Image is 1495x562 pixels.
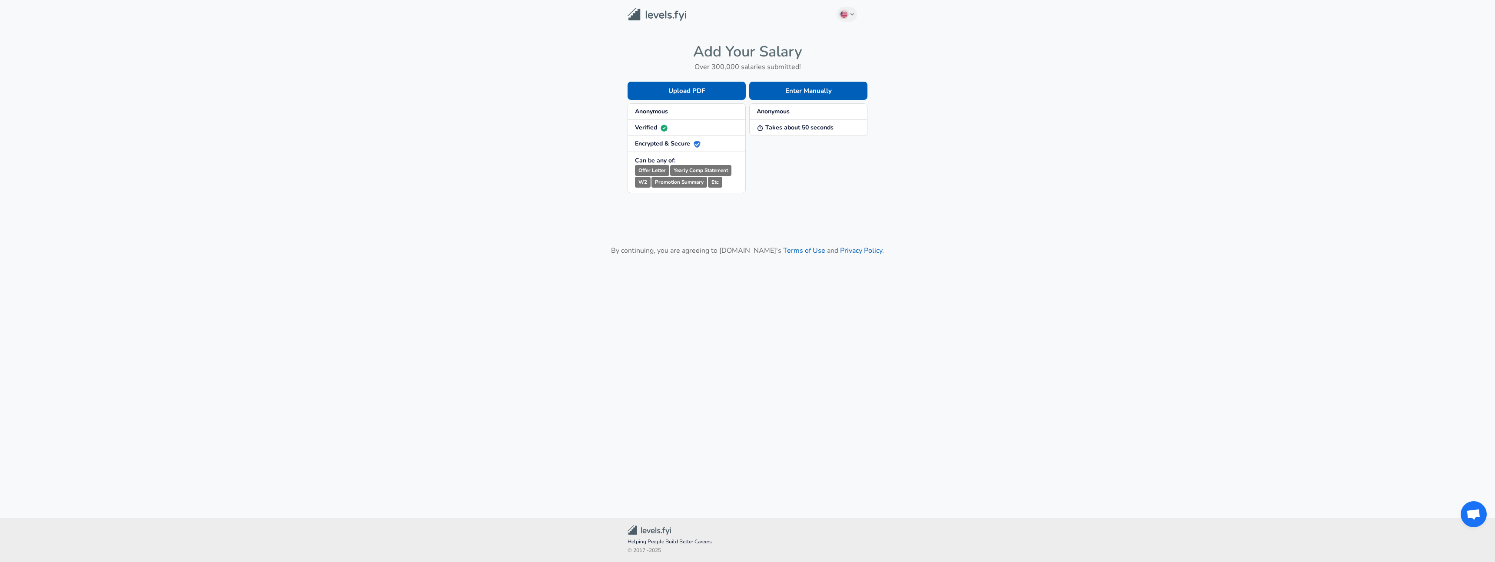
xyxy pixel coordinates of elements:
[837,7,857,22] button: English (US)
[840,246,882,255] a: Privacy Policy
[783,246,825,255] a: Terms of Use
[628,61,867,73] h6: Over 300,000 salaries submitted!
[628,538,867,546] span: Helping People Build Better Careers
[635,156,675,165] strong: Can be any of:
[757,123,834,132] strong: Takes about 50 seconds
[841,11,847,18] img: English (US)
[635,139,701,148] strong: Encrypted & Secure
[708,177,722,188] small: Etc
[628,546,867,555] span: © 2017 - 2025
[1461,501,1487,527] div: Open chat
[628,8,686,21] img: Levels.fyi
[757,107,790,116] strong: Anonymous
[635,165,669,176] small: Offer Letter
[749,82,867,100] button: Enter Manually
[628,525,671,535] img: Levels.fyi Community
[628,82,746,100] button: Upload PDF
[628,43,867,61] h4: Add Your Salary
[670,165,731,176] small: Yearly Comp Statement
[635,177,651,188] small: W2
[651,177,707,188] small: Promotion Summary
[635,123,668,132] strong: Verified
[635,107,668,116] strong: Anonymous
